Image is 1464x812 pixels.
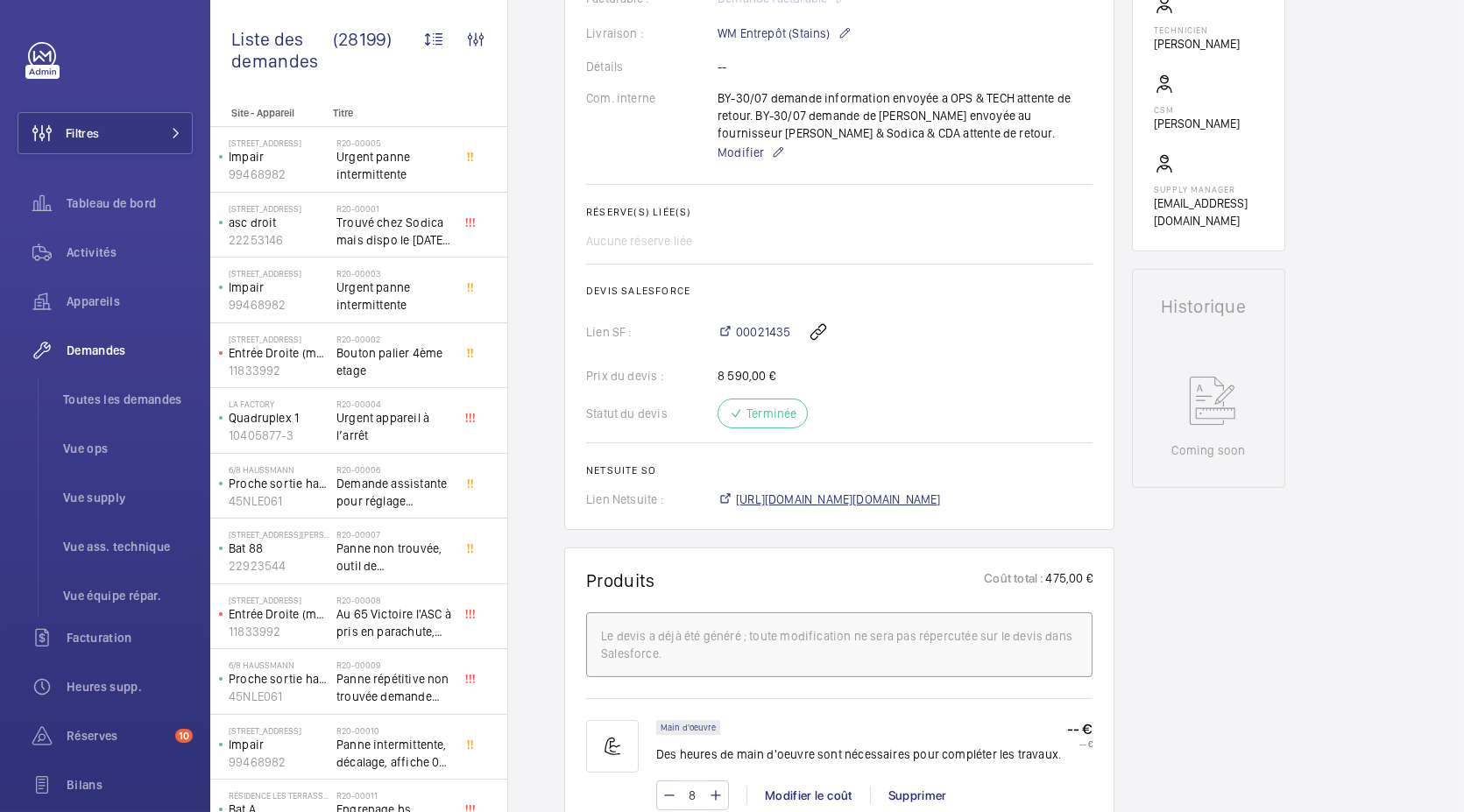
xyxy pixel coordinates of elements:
span: [URL][DOMAIN_NAME][DOMAIN_NAME] [736,491,941,508]
p: 10405877-3 [229,427,329,444]
p: Entrée Droite (monte-charge) [229,344,329,362]
p: 99468982 [229,166,329,183]
h2: Réserve(s) liée(s) [586,206,1093,218]
p: CSM [1154,104,1240,115]
h2: R20-00003 [336,268,452,279]
h2: R20-00001 [336,203,452,214]
span: Vue équipe répar. [63,587,193,604]
h2: R20-00010 [336,725,452,736]
p: 6/8 Haussmann [229,660,329,670]
span: Liste des demandes [231,28,333,72]
p: [STREET_ADDRESS] [229,725,329,736]
p: 99468982 [229,296,329,314]
span: Réserves [67,727,168,745]
p: 45NLE061 [229,688,329,705]
span: Demande assistante pour réglage d'opérateurs porte cabine double accès [336,475,452,510]
h2: R20-00009 [336,660,452,670]
div: Supprimer [870,787,965,804]
p: asc droit [229,214,329,231]
span: Panne non trouvée, outil de déverouillouge impératif pour le diagnostic [336,540,452,575]
p: Impair [229,279,329,296]
span: Activités [67,244,193,261]
p: [STREET_ADDRESS] [229,595,329,605]
p: Résidence les Terrasse - [STREET_ADDRESS] [229,790,329,801]
a: 00021435 [718,323,790,341]
h2: R20-00002 [336,334,452,344]
div: Modifier le coût [746,787,870,804]
p: -- € [1067,738,1093,749]
p: Impair [229,148,329,166]
p: Titre [333,107,449,119]
p: [STREET_ADDRESS] [229,138,329,148]
span: 10 [175,729,193,743]
p: Quadruplex 1 [229,409,329,427]
span: Bilans [67,776,193,794]
p: Proche sortie hall Pelletier [229,475,329,492]
h2: R20-00006 [336,464,452,475]
span: Modifier [718,144,764,161]
h1: Historique [1161,298,1256,315]
span: Vue supply [63,489,193,506]
p: [STREET_ADDRESS] [229,334,329,344]
p: Impair [229,736,329,753]
p: -- € [1067,720,1093,738]
h2: R20-00011 [336,790,452,801]
p: 6/8 Haussmann [229,464,329,475]
p: Entrée Droite (monte-charge) [229,605,329,623]
span: Demandes [67,342,193,359]
p: Site - Appareil [210,107,326,119]
span: Urgent panne intermittente [336,279,452,314]
p: [STREET_ADDRESS][PERSON_NAME] [229,529,329,540]
span: Vue ops [63,440,193,457]
span: Urgent panne intermittente [336,148,452,183]
p: 11833992 [229,362,329,379]
span: Au 65 Victoire l'ASC à pris en parachute, toutes les sécu coupé, il est au 3 ème, asc sans machin... [336,605,452,640]
p: [EMAIL_ADDRESS][DOMAIN_NAME] [1154,194,1263,229]
p: 99468982 [229,753,329,771]
p: 45NLE061 [229,492,329,510]
p: [STREET_ADDRESS] [229,268,329,279]
p: Coming soon [1171,441,1245,459]
div: Le devis a déjà été généré ; toute modification ne sera pas répercutée sur le devis dans Salesforce. [601,627,1078,662]
p: Supply manager [1154,184,1263,194]
span: Filtres [66,124,99,142]
span: 00021435 [736,323,790,341]
h2: Devis Salesforce [586,285,1093,297]
h2: R20-00008 [336,595,452,605]
h2: R20-00004 [336,399,452,409]
p: WM Entrepôt (Stains) [718,23,852,44]
span: Panne intermittente, décalage, affiche 0 au palier alors que l'appareil se trouve au 1er étage, c... [336,736,452,771]
span: Toutes les demandes [63,391,193,408]
img: muscle-sm.svg [586,720,639,773]
p: 475,00 € [1044,569,1093,591]
p: 22923544 [229,557,329,575]
span: Tableau de bord [67,194,193,212]
p: 22253146 [229,231,329,249]
h2: R20-00005 [336,138,452,148]
a: [URL][DOMAIN_NAME][DOMAIN_NAME] [718,491,941,508]
span: Urgent appareil à l’arrêt [336,409,452,444]
p: La Factory [229,399,329,409]
p: Coût total : [984,569,1043,591]
span: Bouton palier 4ème etage [336,344,452,379]
p: [PERSON_NAME] [1154,115,1240,132]
span: Trouvé chez Sodica mais dispo le [DATE] [URL][DOMAIN_NAME] [336,214,452,249]
p: Bat 88 [229,540,329,557]
p: 11833992 [229,623,329,640]
span: Heures supp. [67,678,193,695]
h2: Netsuite SO [586,464,1093,477]
span: Appareils [67,293,193,310]
h1: Produits [586,569,655,591]
span: Panne répétitive non trouvée demande assistance expert technique [336,670,452,705]
p: Proche sortie hall Pelletier [229,670,329,688]
p: Technicien [1154,25,1240,35]
p: [PERSON_NAME] [1154,35,1240,53]
p: Des heures de main d'oeuvre sont nécessaires pour compléter les travaux. [656,745,1061,763]
button: Filtres [18,112,193,154]
p: Main d'oeuvre [661,724,716,731]
p: [STREET_ADDRESS] [229,203,329,214]
span: Vue ass. technique [63,538,193,555]
span: Facturation [67,629,193,646]
h2: R20-00007 [336,529,452,540]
